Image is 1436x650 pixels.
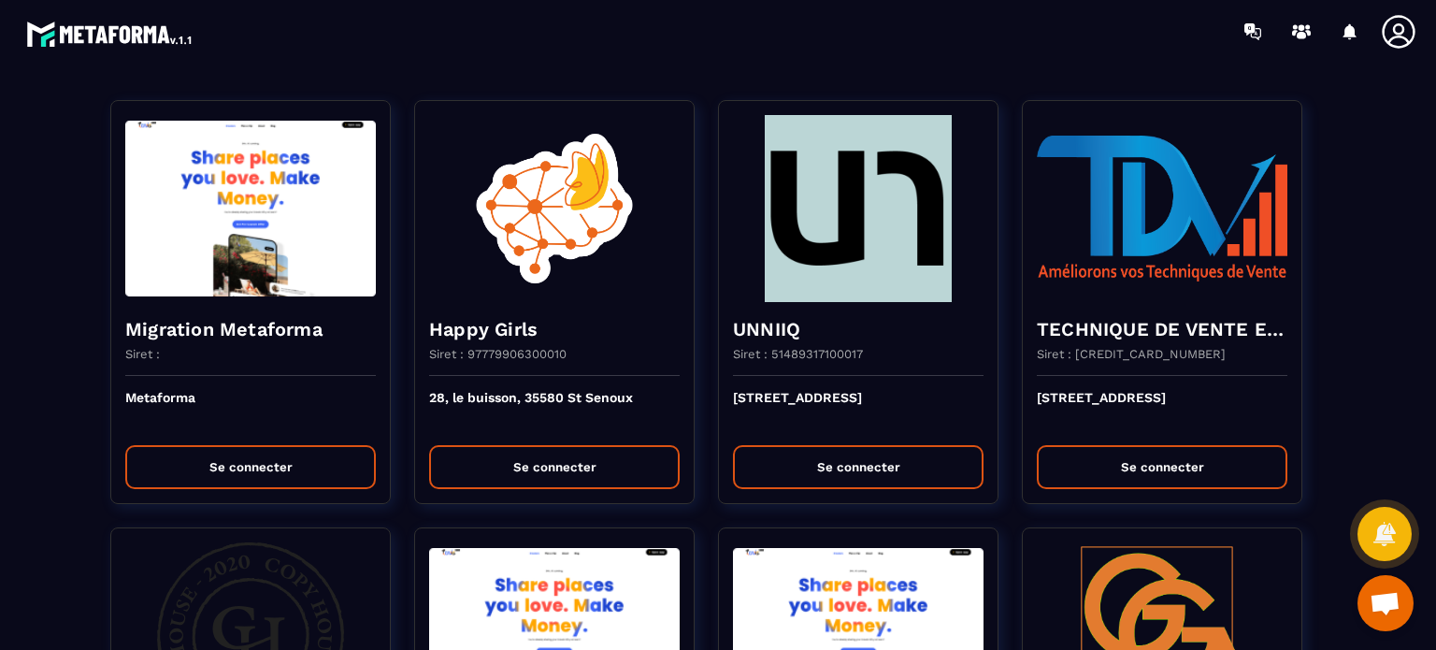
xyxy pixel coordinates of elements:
[733,445,984,489] button: Se connecter
[429,316,680,342] h4: Happy Girls
[125,445,376,489] button: Se connecter
[733,390,984,431] p: [STREET_ADDRESS]
[733,316,984,342] h4: UNNIIQ
[1037,445,1287,489] button: Se connecter
[429,445,680,489] button: Se connecter
[125,316,376,342] h4: Migration Metaforma
[1357,575,1414,631] a: Ouvrir le chat
[733,115,984,302] img: funnel-background
[125,115,376,302] img: funnel-background
[1037,115,1287,302] img: funnel-background
[429,347,567,361] p: Siret : 97779906300010
[125,390,376,431] p: Metaforma
[1037,347,1226,361] p: Siret : [CREDIT_CARD_NUMBER]
[1037,390,1287,431] p: [STREET_ADDRESS]
[429,115,680,302] img: funnel-background
[429,390,680,431] p: 28, le buisson, 35580 St Senoux
[1037,316,1287,342] h4: TECHNIQUE DE VENTE EDITION
[26,17,194,51] img: logo
[125,347,160,361] p: Siret :
[733,347,863,361] p: Siret : 51489317100017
